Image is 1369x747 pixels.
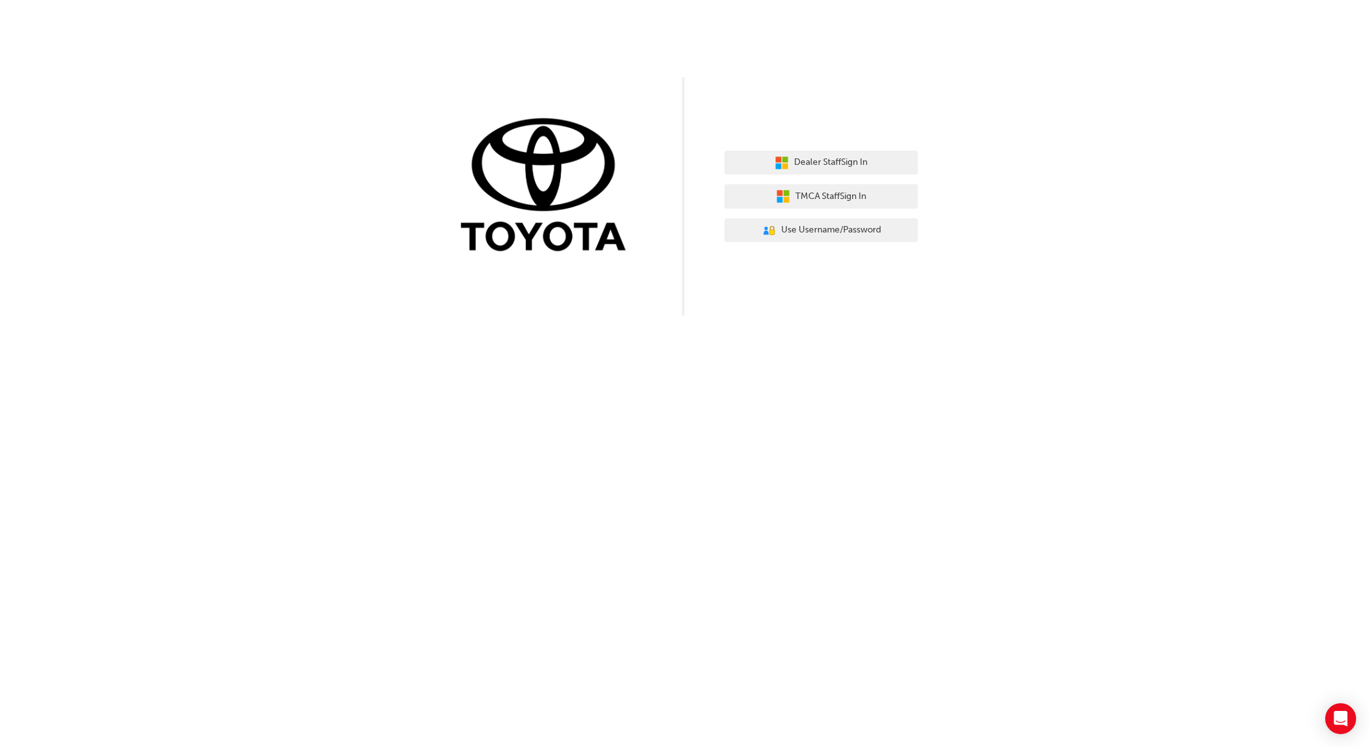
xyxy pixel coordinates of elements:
[724,151,918,175] button: Dealer StaffSign In
[1325,703,1356,734] div: Open Intercom Messenger
[781,223,881,238] span: Use Username/Password
[795,189,866,204] span: TMCA Staff Sign In
[724,218,918,243] button: Use Username/Password
[451,115,645,258] img: Trak
[794,155,868,170] span: Dealer Staff Sign In
[724,184,918,209] button: TMCA StaffSign In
